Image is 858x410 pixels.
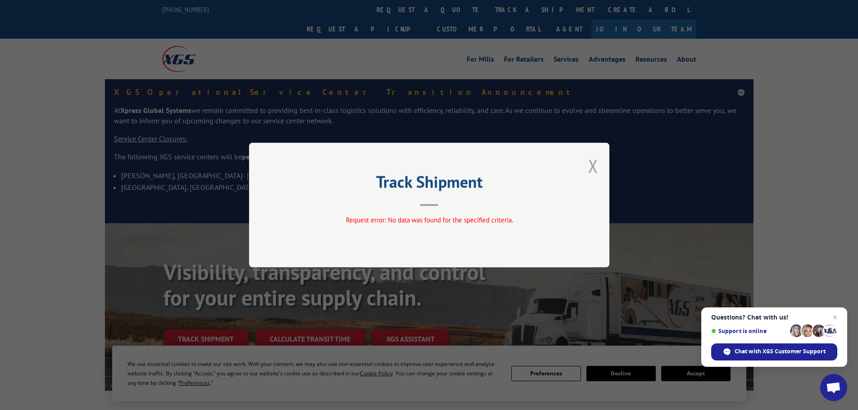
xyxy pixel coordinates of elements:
span: Questions? Chat with us! [711,314,837,321]
span: Chat with XGS Customer Support [735,347,826,356]
button: Close modal [588,154,598,178]
h2: Track Shipment [294,176,564,193]
span: Request error: No data was found for the specified criteria. [345,216,513,224]
span: Support is online [711,328,787,334]
a: Open chat [820,374,847,401]
span: Chat with XGS Customer Support [711,343,837,360]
